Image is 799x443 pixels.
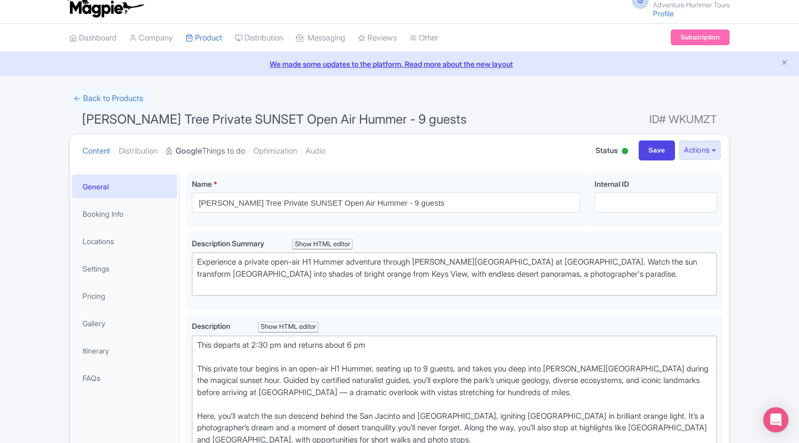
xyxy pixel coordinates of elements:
span: Internal ID [595,179,629,188]
a: Distribution [235,24,283,53]
a: Reviews [358,24,397,53]
div: Open Intercom Messenger [763,407,788,432]
div: Active [620,144,630,160]
div: Show HTML editor [258,321,319,333]
a: Optimization [253,135,297,168]
a: GoogleThings to do [166,135,245,168]
a: Pricing [72,284,177,308]
small: Adventure Hummer Tours [653,2,730,8]
a: ← Back to Products [69,88,147,109]
a: Booking Info [72,202,177,226]
a: Gallery [72,311,177,335]
button: Close announcement [781,57,788,69]
a: Settings [72,257,177,280]
input: Save [639,140,675,160]
a: Profile [653,9,674,18]
span: Description [192,321,232,330]
a: Itinerary [72,339,177,363]
a: Distribution [119,135,158,168]
button: Actions [679,140,721,160]
div: Experience a private open-air H1 Hummer adventure through [PERSON_NAME][GEOGRAPHIC_DATA] at [GEOG... [197,256,712,292]
a: Company [129,24,173,53]
a: Messaging [296,24,345,53]
a: General [72,175,177,198]
a: FAQs [72,366,177,390]
span: Status [596,145,618,156]
span: ID# WKUMZT [649,109,717,130]
a: Subscription [671,29,730,45]
span: [PERSON_NAME] Tree Private SUNSET Open Air Hummer - 9 guests [82,112,467,127]
a: Other [409,24,438,53]
a: Content [83,135,110,168]
a: Audio [305,135,325,168]
strong: Google [176,145,202,157]
span: Name [192,179,212,188]
span: Description Summary [192,239,266,248]
a: Product [186,24,222,53]
div: Show HTML editor [292,239,353,250]
a: Locations [72,229,177,253]
a: Dashboard [69,24,117,53]
a: We made some updates to the platform. Read more about the new layout [6,58,793,69]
